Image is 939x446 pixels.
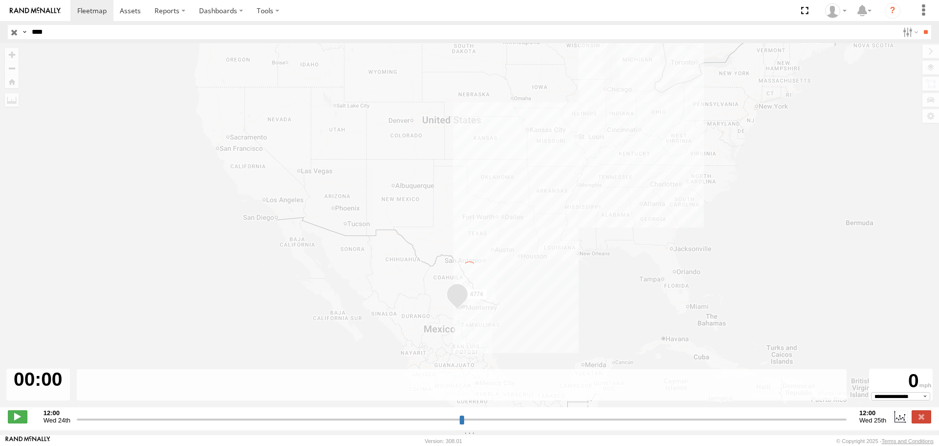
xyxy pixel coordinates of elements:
[10,7,61,14] img: rand-logo.svg
[8,410,27,423] label: Play/Stop
[44,417,70,424] span: Wed 24th
[899,25,920,39] label: Search Filter Options
[44,409,70,417] strong: 12:00
[21,25,28,39] label: Search Query
[425,438,462,444] div: Version: 308.01
[5,436,50,446] a: Visit our Website
[859,417,886,424] span: Wed 25th
[912,410,931,423] label: Close
[836,438,934,444] div: © Copyright 2025 -
[885,3,900,19] i: ?
[871,370,931,392] div: 0
[859,409,886,417] strong: 12:00
[882,438,934,444] a: Terms and Conditions
[822,3,850,18] div: Caseta Laredo TX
